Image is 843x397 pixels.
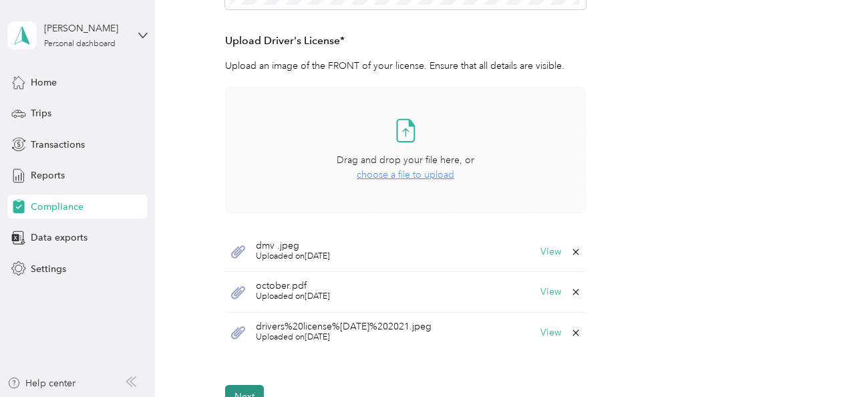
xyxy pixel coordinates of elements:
p: Upload an image of the FRONT of your license. Ensure that all details are visible. [225,59,585,73]
button: Help center [7,376,75,390]
iframe: Everlance-gr Chat Button Frame [768,322,843,397]
span: Uploaded on [DATE] [256,332,432,344]
span: Trips [31,106,51,120]
span: Uploaded on [DATE] [256,251,330,263]
span: october.pdf [256,281,330,291]
span: Transactions [31,138,85,152]
span: Reports [31,168,65,182]
span: Drag and drop your file here, or [337,154,474,166]
span: choose a file to upload [357,169,454,180]
span: Uploaded on [DATE] [256,291,330,303]
span: Home [31,76,57,90]
div: [PERSON_NAME] [44,21,128,35]
span: Drag and drop your file here, orchoose a file to upload [226,88,584,213]
span: Compliance [31,200,83,214]
button: View [540,287,561,297]
span: Data exports [31,231,88,245]
button: View [540,328,561,338]
span: dmv .jpeg [256,241,330,251]
span: drivers%20license%[DATE]%202021.jpeg [256,322,432,332]
span: Settings [31,262,66,276]
button: View [540,247,561,257]
div: Personal dashboard [44,40,116,48]
h3: Upload Driver's License* [225,33,585,49]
